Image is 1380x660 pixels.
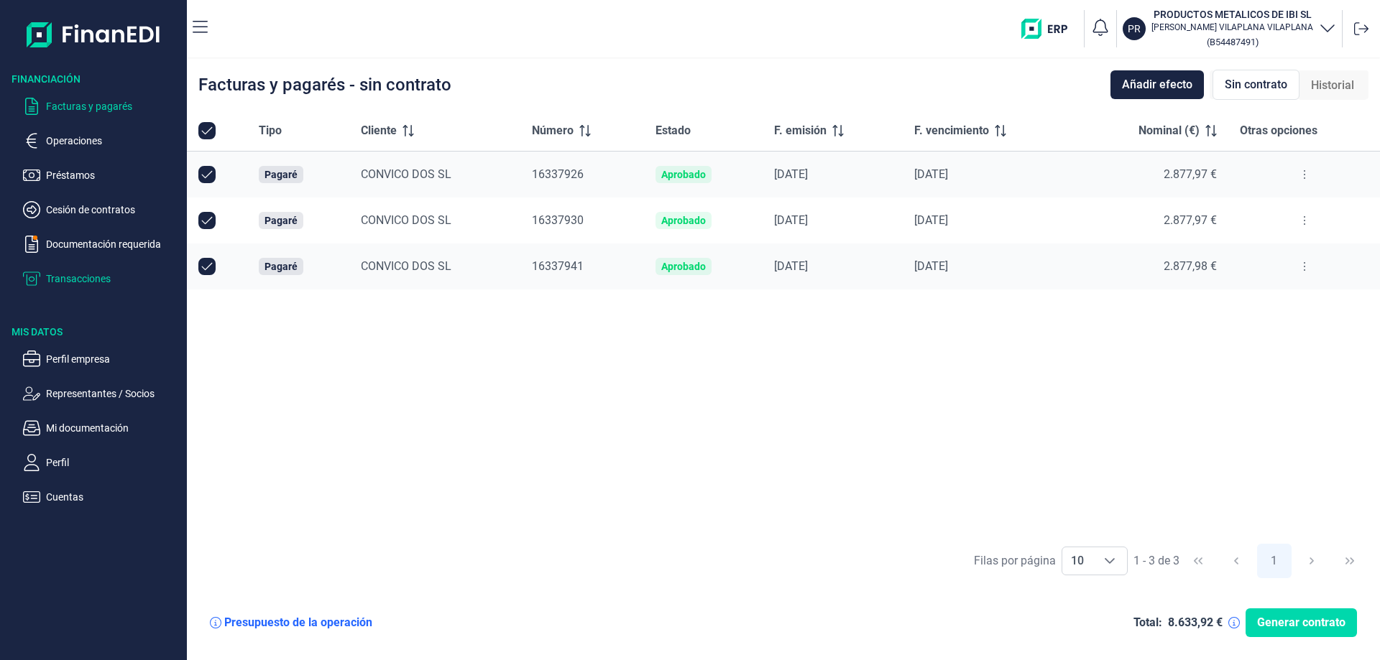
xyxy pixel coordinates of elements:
p: Perfil [46,454,181,471]
span: Número [532,122,574,139]
button: PRPRODUCTOS METALICOS DE IBI SL[PERSON_NAME] VILAPLANA VILAPLANA(B54487491) [1123,7,1336,50]
p: Cuentas [46,488,181,506]
p: Documentación requerida [46,236,181,253]
button: Page 1 [1257,544,1292,578]
p: Facturas y pagarés [46,98,181,115]
span: 2.877,97 € [1164,167,1217,181]
p: [PERSON_NAME] VILAPLANA VILAPLANA [1151,22,1313,33]
button: Facturas y pagarés [23,98,181,115]
span: 2.877,98 € [1164,259,1217,273]
div: [DATE] [914,259,1064,274]
div: [DATE] [774,259,891,274]
div: All items selected [198,122,216,139]
span: Añadir efecto [1122,76,1192,93]
img: erp [1021,19,1078,39]
span: 2.877,97 € [1164,213,1217,227]
div: Sin contrato [1213,70,1299,100]
div: Row Unselected null [198,258,216,275]
span: CONVICO DOS SL [361,167,451,181]
span: 16337930 [532,213,584,227]
button: Transacciones [23,270,181,287]
span: CONVICO DOS SL [361,259,451,273]
button: Perfil empresa [23,350,181,368]
span: Sin contrato [1225,76,1287,93]
div: [DATE] [914,213,1064,228]
p: Cesión de contratos [46,201,181,218]
div: Pagaré [264,169,298,180]
div: [DATE] [774,167,891,182]
button: Representantes / Socios [23,385,181,402]
button: Cuentas [23,488,181,506]
span: Nominal (€) [1138,122,1200,139]
p: Transacciones [46,270,181,287]
div: Row Unselected null [198,212,216,229]
button: Perfil [23,454,181,471]
small: Copiar cif [1207,37,1259,47]
p: Mi documentación [46,419,181,437]
span: Tipo [259,122,282,139]
div: Facturas y pagarés - sin contrato [198,76,451,93]
p: PR [1128,22,1141,36]
div: Presupuesto de la operación [224,615,372,630]
div: [DATE] [774,213,891,228]
p: Representantes / Socios [46,385,181,402]
p: Operaciones [46,132,181,149]
button: Operaciones [23,132,181,149]
span: 10 [1062,547,1092,575]
h3: PRODUCTOS METALICOS DE IBI SL [1151,7,1313,22]
span: CONVICO DOS SL [361,213,451,227]
div: Filas por página [974,552,1056,570]
span: Historial [1311,77,1354,94]
span: 1 - 3 de 3 [1133,555,1179,567]
button: Mi documentación [23,419,181,437]
div: Aprobado [661,215,706,226]
div: Aprobado [661,261,706,272]
button: First Page [1181,544,1215,578]
button: Cesión de contratos [23,201,181,218]
button: Préstamos [23,167,181,184]
button: Last Page [1333,544,1367,578]
span: Estado [655,122,691,139]
button: Añadir efecto [1110,70,1204,99]
div: Historial [1299,71,1366,100]
div: Row Unselected null [198,166,216,183]
button: Next Page [1294,544,1329,578]
div: Total: [1133,615,1162,630]
div: 8.633,92 € [1168,615,1223,630]
div: [DATE] [914,167,1064,182]
div: Aprobado [661,169,706,180]
img: Logo de aplicación [27,11,161,57]
div: Choose [1092,547,1127,575]
div: Pagaré [264,215,298,226]
span: Otras opciones [1240,122,1317,139]
div: Pagaré [264,261,298,272]
button: Previous Page [1219,544,1253,578]
span: Generar contrato [1257,614,1345,631]
button: Documentación requerida [23,236,181,253]
span: 16337926 [532,167,584,181]
button: Generar contrato [1246,608,1357,637]
p: Perfil empresa [46,350,181,368]
span: F. vencimiento [914,122,989,139]
span: F. emisión [774,122,827,139]
span: 16337941 [532,259,584,273]
span: Cliente [361,122,397,139]
p: Préstamos [46,167,181,184]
